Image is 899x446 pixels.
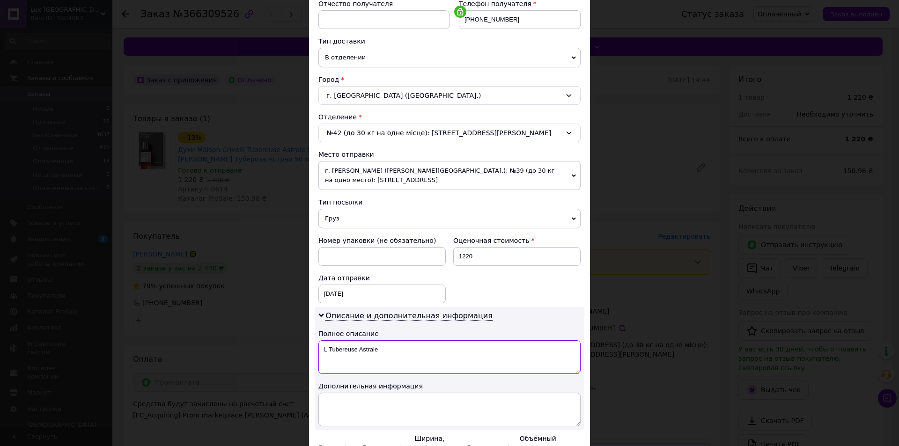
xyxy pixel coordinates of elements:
[318,86,581,105] div: г. [GEOGRAPHIC_DATA] ([GEOGRAPHIC_DATA].)
[318,48,581,67] span: В отделении
[318,273,446,283] div: Дата отправки
[318,75,581,84] div: Город
[318,209,581,228] span: Груз
[318,340,581,374] textarea: LTubereuse Astrale
[459,10,581,29] input: +380
[453,236,581,245] div: Оценочная стоимость
[318,124,581,142] div: №42 (до 30 кг на одне місце): [STREET_ADDRESS][PERSON_NAME]
[318,236,446,245] div: Номер упаковки (не обязательно)
[318,161,581,190] span: г. [PERSON_NAME] ([PERSON_NAME][GEOGRAPHIC_DATA].): №39 (до 30 кг на одно место): [STREET_ADDRESS]
[325,311,493,321] span: Описание и дополнительная информация
[318,198,362,206] span: Тип посылки
[318,329,581,338] div: Полное описание
[318,381,581,391] div: Дополнительная информация
[318,37,365,45] span: Тип доставки
[318,151,374,158] span: Место отправки
[318,112,581,122] div: Отделение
